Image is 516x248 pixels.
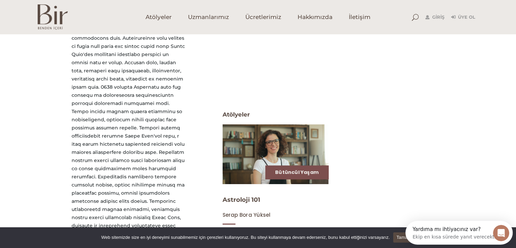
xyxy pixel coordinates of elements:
div: Intercom Messenger uygulamasını aç [3,3,113,21]
a: Serap Bora Yüksel [223,212,271,218]
a: Bütüncül Yaşam [275,169,319,176]
iframe: Intercom live chat keşif başlatıcısı [405,221,513,245]
span: Uzmanlarımız [188,13,229,21]
span: Web sitemizde size en iyi deneyimi sunabilmemiz için çerezleri kullanıyoruz. Bu siteyi kullanmaya... [101,234,389,241]
a: Üye Ol [451,13,475,21]
div: Yardıma mı ihtiyacınız var? [7,6,93,11]
a: Giriş [425,13,444,21]
span: Atölyeler [146,13,172,21]
span: Atölyeler [223,99,250,120]
span: Hakkımızda [298,13,332,21]
div: Ekip en kısa sürede yanıt verecektir. [7,11,93,18]
a: Tamam [393,232,415,243]
a: Astroloji 101 [223,196,260,203]
iframe: Intercom live chat [493,225,509,241]
span: İletişim [349,13,370,21]
span: Ücretlerimiz [245,13,281,21]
